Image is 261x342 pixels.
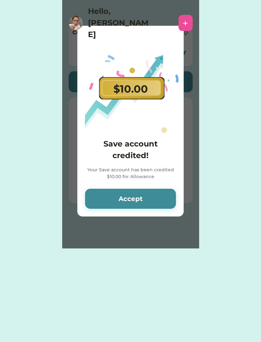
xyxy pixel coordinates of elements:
div: Your Save account has been credited $10.00 for Allowance [85,166,176,181]
div: $10.00 [113,81,148,97]
h4: Hello, [PERSON_NAME] [88,5,152,40]
h4: Save account credited! [85,138,176,161]
button: Accept [85,189,176,209]
div: + [183,18,188,28]
img: https%3A%2F%2F1dfc823d71cc564f25c7cc035732a2d8.cdn.bubble.io%2Ff1752064381002x672006470906129000%... [69,16,83,30]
